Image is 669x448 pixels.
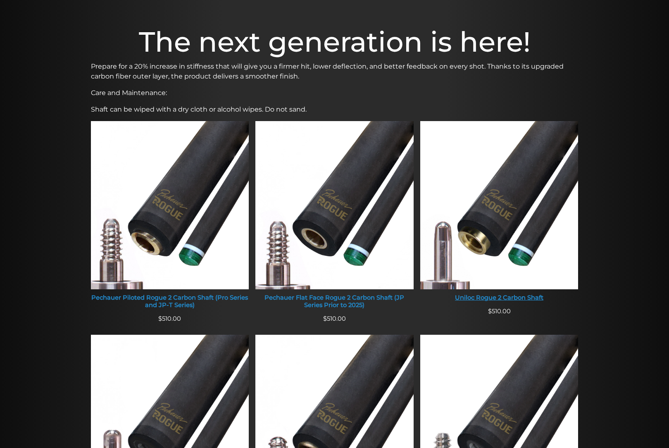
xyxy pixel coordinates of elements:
span: $ [323,315,327,322]
p: Care and Maintenance: [91,88,579,98]
div: Pechauer Flat Face Rogue 2 Carbon Shaft (JP Series Prior to 2025) [255,294,414,309]
img: Pechauer Flat Face Rogue 2 Carbon Shaft (JP Series Prior to 2025) [255,121,414,289]
img: Pechauer Piloted Rogue 2 Carbon Shaft (Pro Series and JP-T Series) [91,121,249,289]
span: $ [158,315,162,322]
a: Pechauer Piloted Rogue 2 Carbon Shaft (Pro Series and JP-T Series) Pechauer Piloted Rogue 2 Carbo... [91,121,249,314]
span: $ [488,307,492,315]
a: Uniloc Rogue 2 Carbon Shaft Uniloc Rogue 2 Carbon Shaft [420,121,579,307]
a: Pechauer Flat Face Rogue 2 Carbon Shaft (JP Series Prior to 2025) Pechauer Flat Face Rogue 2 Carb... [255,121,414,314]
div: Uniloc Rogue 2 Carbon Shaft [420,294,579,302]
h1: The next generation is here! [91,25,579,58]
p: Shaft can be wiped with a dry cloth or alcohol wipes. Do not sand. [91,105,579,114]
div: Pechauer Piloted Rogue 2 Carbon Shaft (Pro Series and JP-T Series) [91,294,249,309]
span: 510.00 [158,315,181,322]
span: 510.00 [488,307,511,315]
img: Uniloc Rogue 2 Carbon Shaft [420,121,579,289]
p: Prepare for a 20% increase in stiffness that will give you a firmer hit, lower deflection, and be... [91,62,579,81]
span: 510.00 [323,315,346,322]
